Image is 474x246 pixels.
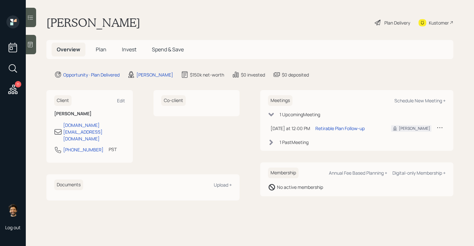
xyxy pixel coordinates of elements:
div: Plan Delivery [384,19,410,26]
div: [DOMAIN_NAME][EMAIL_ADDRESS][DOMAIN_NAME] [63,122,125,142]
h6: Documents [54,179,83,190]
div: Kustomer [429,19,449,26]
div: Upload + [214,182,232,188]
span: Plan [96,46,106,53]
div: [PERSON_NAME] [136,71,173,78]
h6: Client [54,95,72,106]
div: [DATE] at 12:00 PM [271,125,310,132]
span: Overview [57,46,80,53]
div: Annual Fee Based Planning + [329,170,387,176]
div: [PHONE_NUMBER] [63,146,104,153]
h6: Membership [268,168,299,178]
div: $150k net-worth [190,71,224,78]
span: Spend & Save [152,46,184,53]
div: 11 [15,81,21,87]
div: Opportunity · Plan Delivered [63,71,120,78]
h1: [PERSON_NAME] [46,15,140,30]
div: $0 deposited [282,71,309,78]
div: 1 Past Meeting [280,139,309,146]
div: [PERSON_NAME] [399,126,430,131]
div: PST [109,146,117,153]
div: $0 invested [241,71,265,78]
div: Log out [5,224,21,231]
h6: [PERSON_NAME] [54,111,125,117]
span: Invest [122,46,136,53]
div: Schedule New Meeting + [394,97,446,104]
div: 1 Upcoming Meeting [280,111,320,118]
h6: Meetings [268,95,292,106]
div: Digital-only Membership + [392,170,446,176]
div: Edit [117,97,125,104]
h6: Co-client [161,95,186,106]
div: Retirable Plan Follow-up [315,125,365,132]
img: eric-schwartz-headshot.png [6,204,19,217]
div: No active membership [277,184,323,190]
